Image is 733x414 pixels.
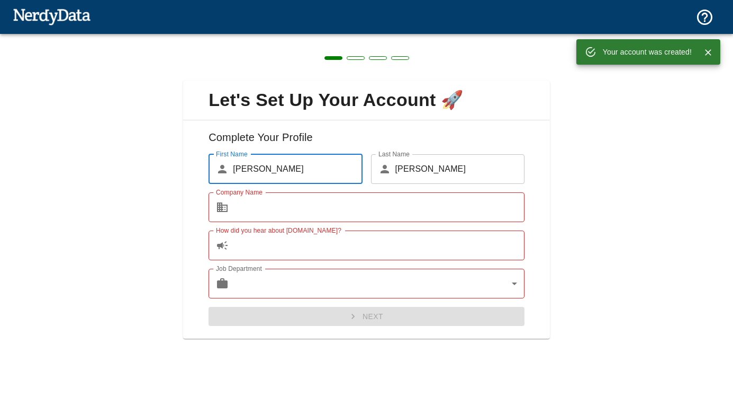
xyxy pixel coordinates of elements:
[603,42,692,61] div: Your account was created!
[216,264,262,273] label: Job Department
[13,6,91,27] img: NerdyData.com
[216,226,341,235] label: How did you hear about [DOMAIN_NAME]?
[216,188,263,197] label: Company Name
[700,45,716,60] button: Close
[192,129,541,154] h6: Complete Your Profile
[216,149,248,158] label: First Name
[192,89,541,111] span: Let's Set Up Your Account 🚀
[689,2,720,33] button: Support and Documentation
[378,149,410,158] label: Last Name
